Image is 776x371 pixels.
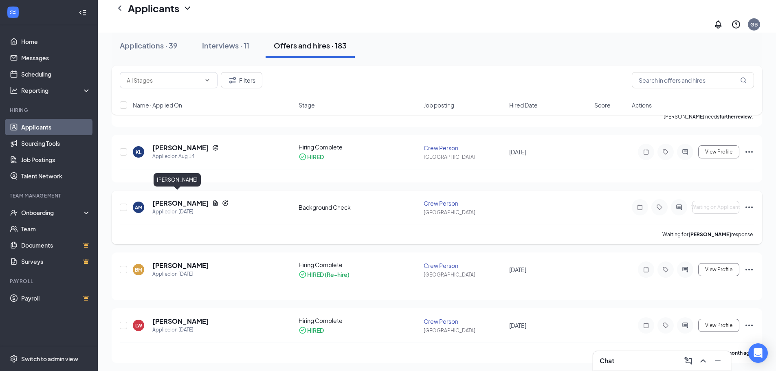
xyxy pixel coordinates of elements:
[698,263,739,276] button: View Profile
[222,200,229,206] svg: Reapply
[135,266,142,273] div: BM
[21,66,91,82] a: Scheduling
[698,319,739,332] button: View Profile
[600,356,614,365] h3: Chat
[154,173,201,187] div: [PERSON_NAME]
[299,316,419,325] div: Hiring Complete
[21,209,84,217] div: Onboarding
[424,154,504,160] div: [GEOGRAPHIC_DATA]
[9,8,17,16] svg: WorkstreamLogo
[152,199,209,208] h5: [PERSON_NAME]
[21,168,91,184] a: Talent Network
[182,3,192,13] svg: ChevronDown
[21,290,91,306] a: PayrollCrown
[698,356,708,366] svg: ChevronUp
[731,20,741,29] svg: QuestionInfo
[135,204,142,211] div: AM
[299,270,307,279] svg: CheckmarkCircle
[21,135,91,151] a: Sourcing Tools
[705,323,732,328] span: View Profile
[744,265,754,274] svg: Ellipses
[682,354,695,367] button: ComposeMessage
[21,119,91,135] a: Applicants
[10,86,18,94] svg: Analysis
[21,86,91,94] div: Reporting
[692,201,739,214] button: Waiting on Applicant
[152,261,209,270] h5: [PERSON_NAME]
[299,203,419,211] div: Background Check
[684,356,693,366] svg: ComposeMessage
[299,326,307,334] svg: CheckmarkCircle
[748,343,768,363] div: Open Intercom Messenger
[204,77,211,83] svg: ChevronDown
[10,209,18,217] svg: UserCheck
[711,354,724,367] button: Minimize
[221,72,262,88] button: Filter Filters
[228,75,237,85] svg: Filter
[274,40,347,50] div: Offers and hires · 183
[631,349,754,356] p: [PERSON_NAME] has applied more than .
[299,143,419,151] div: Hiring Complete
[115,3,125,13] svg: ChevronLeft
[133,101,182,109] span: Name · Applied On
[299,101,315,109] span: Stage
[152,208,229,216] div: Applied on [DATE]
[641,149,651,155] svg: Note
[740,77,747,83] svg: MagnifyingGlass
[744,147,754,157] svg: Ellipses
[744,321,754,330] svg: Ellipses
[21,33,91,50] a: Home
[674,204,684,211] svg: ActiveChat
[641,322,651,329] svg: Note
[21,50,91,66] a: Messages
[152,152,219,160] div: Applied on Aug 14
[10,192,89,199] div: Team Management
[509,148,526,156] span: [DATE]
[424,101,454,109] span: Job posting
[21,151,91,168] a: Job Postings
[299,261,419,269] div: Hiring Complete
[10,278,89,285] div: Payroll
[691,204,740,210] span: Waiting on Applicant
[307,326,324,334] div: HIRED
[661,266,670,273] svg: Tag
[135,322,142,329] div: LW
[662,231,754,238] p: Waiting for response.
[744,202,754,212] svg: Ellipses
[705,267,732,272] span: View Profile
[21,221,91,237] a: Team
[509,101,538,109] span: Hired Date
[705,149,732,155] span: View Profile
[424,327,504,334] div: [GEOGRAPHIC_DATA]
[79,9,87,17] svg: Collapse
[424,261,504,270] div: Crew Person
[152,143,209,152] h5: [PERSON_NAME]
[152,317,209,326] h5: [PERSON_NAME]
[21,237,91,253] a: DocumentsCrown
[509,266,526,273] span: [DATE]
[680,266,690,273] svg: ActiveChat
[635,204,645,211] svg: Note
[202,40,249,50] div: Interviews · 11
[680,322,690,329] svg: ActiveChat
[723,350,753,356] b: a month ago
[641,266,651,273] svg: Note
[152,270,209,278] div: Applied on [DATE]
[680,149,690,155] svg: ActiveChat
[424,199,504,207] div: Crew Person
[10,355,18,363] svg: Settings
[424,317,504,325] div: Crew Person
[632,72,754,88] input: Search in offers and hires
[661,149,670,155] svg: Tag
[688,231,731,237] b: [PERSON_NAME]
[307,270,350,279] div: HIRED (Re-hire)
[750,21,758,28] div: GB
[212,200,219,206] svg: Document
[307,153,324,161] div: HIRED
[424,144,504,152] div: Crew Person
[10,107,89,114] div: Hiring
[632,101,652,109] span: Actions
[212,145,219,151] svg: Reapply
[713,20,723,29] svg: Notifications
